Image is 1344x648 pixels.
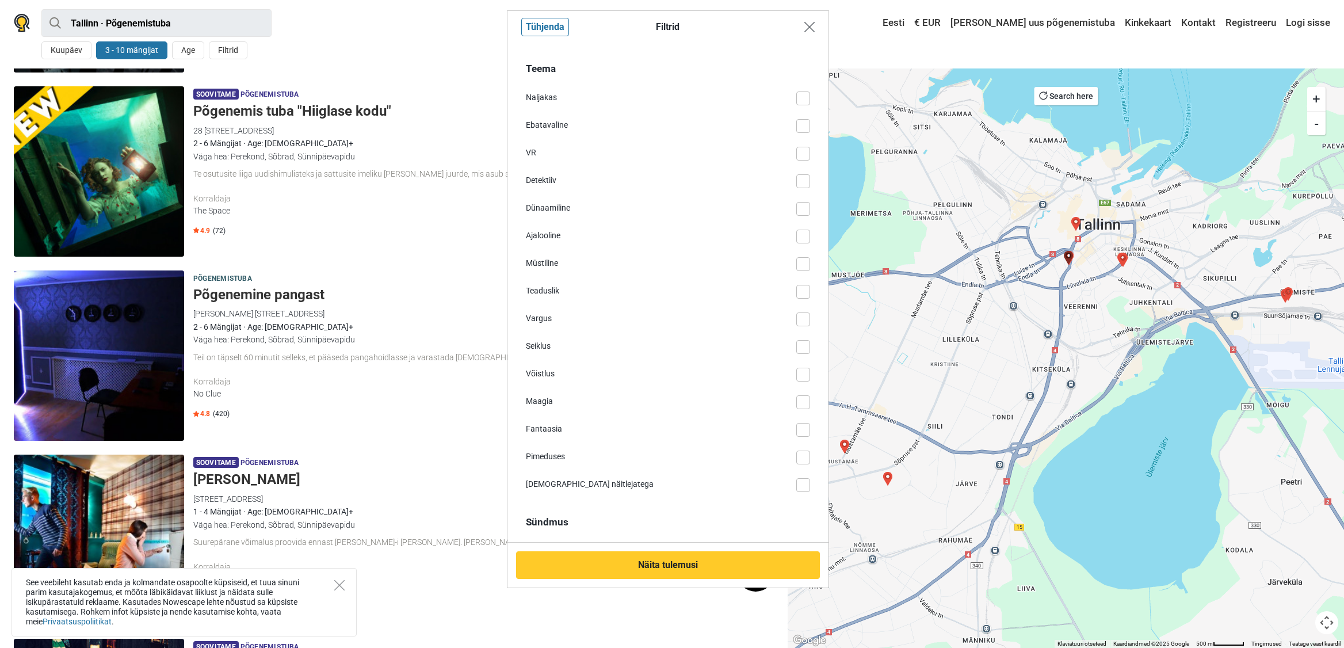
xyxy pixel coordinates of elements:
[517,20,819,34] div: Filtrid
[526,202,796,214] div: Dünaamiline
[526,257,796,269] div: Müstiline
[526,285,796,297] div: Teaduslik
[334,580,345,590] button: Close
[799,16,820,38] button: Close modal
[804,22,815,32] img: Close modal
[526,147,796,159] div: VR
[526,451,796,463] div: Pimeduses
[12,568,357,636] div: See veebileht kasutab enda ja kolmandate osapoolte küpsiseid, et tuua sinuni parim kasutajakogemu...
[526,62,810,77] div: Teema
[526,368,796,380] div: Võistlus
[526,312,796,325] div: Vargus
[521,18,569,36] button: Tühjenda
[526,395,796,407] div: Maagia
[526,119,796,131] div: Ebatavaline
[43,617,112,626] a: Privaatsuspoliitikat
[516,551,820,579] button: Näita tulemusi
[526,92,796,104] div: Naljakas
[526,230,796,242] div: Ajalooline
[526,478,796,490] div: [DEMOGRAPHIC_DATA] näitlejatega
[526,423,796,435] div: Fantaasia
[526,340,796,352] div: Seiklus
[526,515,810,530] div: Sündmus
[526,174,796,186] div: Detektiiv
